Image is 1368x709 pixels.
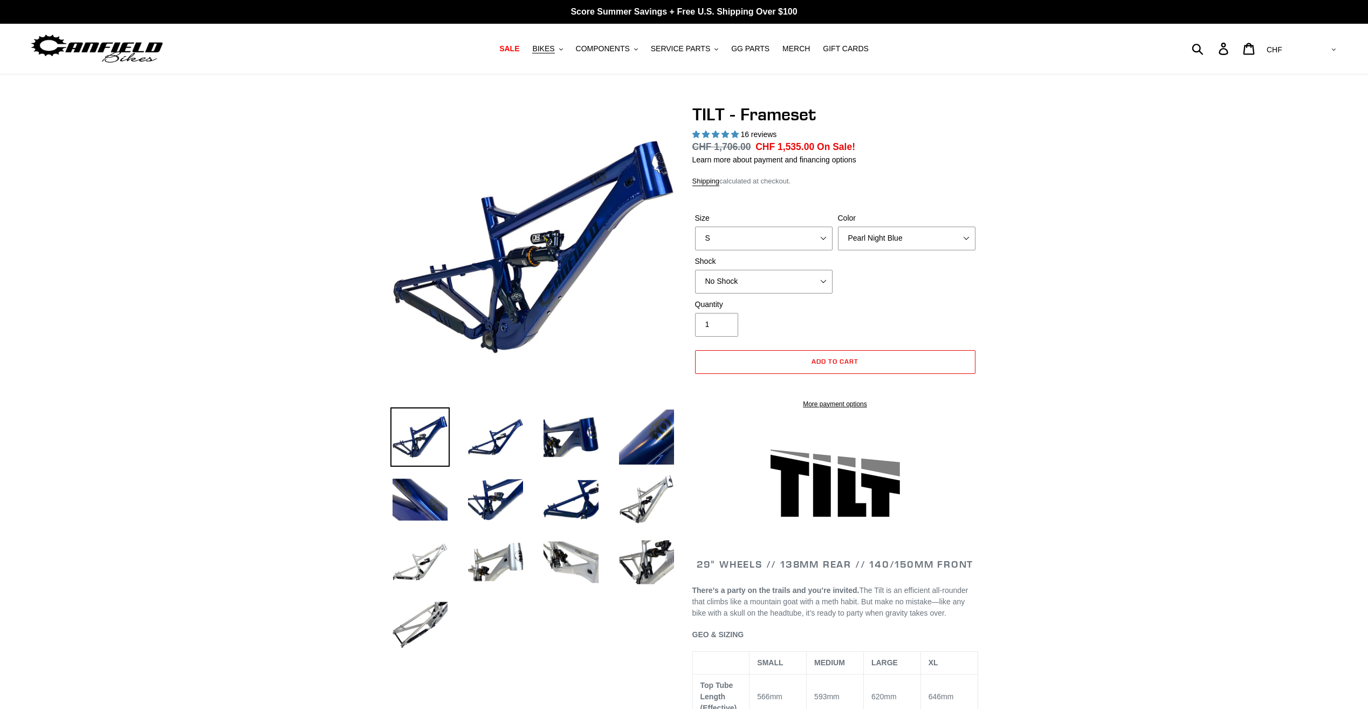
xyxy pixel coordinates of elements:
[929,658,938,667] span: XL
[692,586,968,617] span: The Tilt is an efficient all-rounder that climbs like a mountain goat with a meth habit. But make...
[1198,37,1225,60] input: Search
[570,42,643,56] button: COMPONENTS
[695,399,975,409] a: More payment options
[777,42,815,56] a: MERCH
[494,42,525,56] a: SALE
[617,470,676,529] img: Load image into Gallery viewer, TILT - Frameset
[695,299,833,310] label: Quantity
[617,407,676,467] img: Load image into Gallery viewer, TILT - Frameset
[541,407,601,467] img: Load image into Gallery viewer, TILT - Frameset
[692,141,751,152] s: CHF 1,706.00
[697,558,973,570] span: 29" WHEELS // 138mm REAR // 140/150mm FRONT
[645,42,724,56] button: SERVICE PARTS
[726,42,775,56] a: GG PARTS
[817,42,874,56] a: GIFT CARDS
[390,595,450,655] img: Load image into Gallery viewer, TILT - Frameset
[692,130,741,139] span: 5.00 stars
[466,407,525,467] img: Load image into Gallery viewer, TILT - Frameset
[466,533,525,592] img: Load image into Gallery viewer, TILT - Frameset
[617,533,676,592] img: Load image into Gallery viewer, TILT - Frameset
[30,32,164,66] img: Canfield Bikes
[692,630,744,639] span: GEO & SIZING
[823,44,869,53] span: GIFT CARDS
[390,533,450,592] img: Load image into Gallery viewer, TILT - Frameset
[651,44,710,53] span: SERVICE PARTS
[692,586,860,595] b: There’s a party on the trails and you’re invited.
[692,176,978,187] div: calculated at checkout.
[782,44,810,53] span: MERCH
[814,658,845,667] span: MEDIUM
[740,130,776,139] span: 16 reviews
[871,658,898,667] span: LARGE
[755,141,814,152] span: CHF 1,535.00
[527,42,568,56] button: BIKES
[731,44,769,53] span: GG PARTS
[692,177,720,186] a: Shipping
[390,470,450,529] img: Load image into Gallery viewer, TILT - Frameset
[466,470,525,529] img: Load image into Gallery viewer, TILT - Frameset
[695,256,833,267] label: Shock
[390,407,450,467] img: Load image into Gallery viewer, TILT - Frameset
[812,357,858,365] span: Add to cart
[757,658,783,667] span: SMALL
[695,350,975,374] button: Add to cart
[499,44,519,53] span: SALE
[541,470,601,529] img: Load image into Gallery viewer, TILT - Frameset
[692,155,856,164] a: Learn more about payment and financing options
[838,213,975,224] label: Color
[692,104,978,125] h1: TILT - Frameset
[817,140,855,154] span: On Sale!
[532,44,554,53] span: BIKES
[576,44,630,53] span: COMPONENTS
[695,213,833,224] label: Size
[541,533,601,592] img: Load image into Gallery viewer, TILT - Frameset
